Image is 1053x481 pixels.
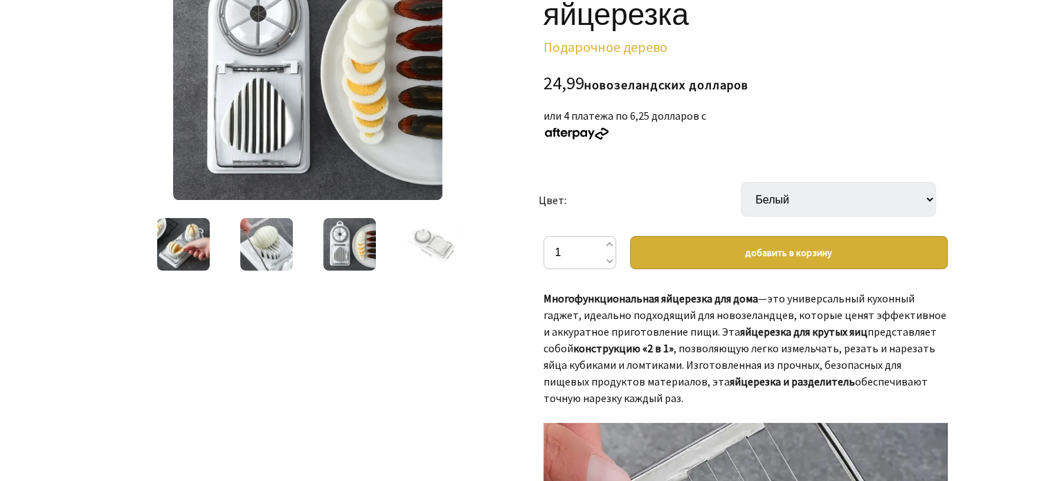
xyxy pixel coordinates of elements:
font: яйцерезка для крутых яиц [740,325,867,338]
font: конструкцию «2 в 1» [573,341,674,355]
a: Подарочное дерево [543,38,667,55]
button: добавить в корзину [630,236,948,269]
img: Бытовая многофункциональная яйцерезка [406,218,459,271]
font: новозеландских долларов [584,77,748,93]
img: Бытовая многофункциональная яйцерезка [157,218,210,271]
img: Бытовая многофункциональная яйцерезка [240,218,293,271]
font: добавить в корзину [745,246,832,259]
img: Бытовая многофункциональная яйцерезка [323,218,376,271]
font: Многофункциональная яйцерезка для дома [543,291,758,305]
font: 24,99 [543,71,584,94]
font: — [758,291,767,305]
font: Цвет: [539,194,566,208]
font: или 4 платежа по 6,25 долларов с [543,109,706,122]
font: это универсальный кухонный гаджет, идеально подходящий для новозеландцев, которые ценят эффективн... [543,291,946,338]
font: , позволяющую легко измельчать, резать и нарезать яйца кубиками и ломтиками. Изготовленная из про... [543,341,935,388]
img: Afterpay [543,127,610,140]
font: яйцерезка и разделитель [730,374,855,388]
